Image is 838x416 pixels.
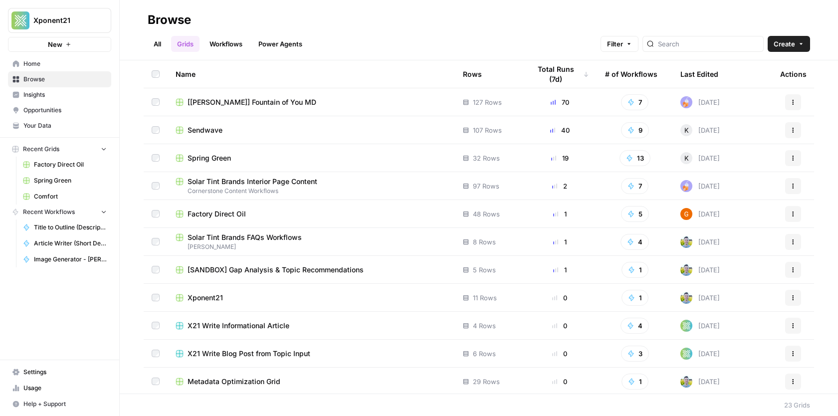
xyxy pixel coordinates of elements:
[680,348,720,360] div: [DATE]
[621,318,649,334] button: 4
[680,236,692,248] img: 7o9iy2kmmc4gt2vlcbjqaas6vz7k
[530,377,589,387] div: 0
[530,209,589,219] div: 1
[176,187,447,196] span: Cornerstone Content Workflows
[680,60,718,88] div: Last Edited
[176,349,447,359] a: X21 Write Blog Post from Topic Input
[23,384,107,393] span: Usage
[680,152,720,164] div: [DATE]
[8,71,111,87] a: Browse
[188,349,310,359] span: X21 Write Blog Post from Topic Input
[680,180,720,192] div: [DATE]
[23,106,107,115] span: Opportunities
[473,321,496,331] span: 4 Rows
[188,209,246,219] span: Factory Direct Oil
[18,157,111,173] a: Factory Direct Oil
[8,102,111,118] a: Opportunities
[34,176,107,185] span: Spring Green
[8,396,111,412] button: Help + Support
[18,189,111,205] a: Comfort
[8,37,111,52] button: New
[680,96,720,108] div: [DATE]
[473,209,500,219] span: 48 Rows
[621,178,648,194] button: 7
[176,265,447,275] a: [SANDBOX] Gap Analysis & Topic Recommendations
[204,36,248,52] a: Workflows
[188,232,302,242] span: Solar Tint Brands FAQs Workflows
[188,377,280,387] span: Metadata Optimization Grid
[176,242,447,251] span: [PERSON_NAME]
[176,209,447,219] a: Factory Direct Oil
[601,36,638,52] button: Filter
[768,36,810,52] button: Create
[680,124,720,136] div: [DATE]
[473,153,500,163] span: 32 Rows
[680,320,692,332] img: i2puuukf6121c411q0l1csbuv6u4
[680,236,720,248] div: [DATE]
[176,125,447,135] a: Sendwave
[8,380,111,396] a: Usage
[176,321,447,331] a: X21 Write Informational Article
[148,36,167,52] a: All
[680,264,692,276] img: 7o9iy2kmmc4gt2vlcbjqaas6vz7k
[252,36,308,52] a: Power Agents
[23,145,59,154] span: Recent Grids
[23,400,107,409] span: Help + Support
[622,290,648,306] button: 1
[188,265,364,275] span: [SANDBOX] Gap Analysis & Topic Recommendations
[784,400,810,410] div: 23 Grids
[8,118,111,134] a: Your Data
[176,177,447,196] a: Solar Tint Brands Interior Page ContentCornerstone Content Workflows
[188,125,222,135] span: Sendwave
[473,181,499,191] span: 97 Rows
[621,206,649,222] button: 5
[473,265,496,275] span: 5 Rows
[680,376,692,388] img: 7o9iy2kmmc4gt2vlcbjqaas6vz7k
[11,11,29,29] img: Xponent21 Logo
[605,60,657,88] div: # of Workflows
[680,264,720,276] div: [DATE]
[188,177,317,187] span: Solar Tint Brands Interior Page Content
[34,160,107,169] span: Factory Direct Oil
[33,15,94,25] span: Xponent21
[622,374,648,390] button: 1
[621,122,649,138] button: 9
[18,251,111,267] a: Image Generator - [PERSON_NAME]
[473,349,496,359] span: 6 Rows
[18,173,111,189] a: Spring Green
[621,346,649,362] button: 3
[176,293,447,303] a: Xponent21
[473,377,500,387] span: 29 Rows
[8,142,111,157] button: Recent Grids
[23,59,107,68] span: Home
[34,223,107,232] span: Title to Outline (Description and Tie-in Test)
[530,293,589,303] div: 0
[23,75,107,84] span: Browse
[620,150,650,166] button: 13
[34,239,107,248] span: Article Writer (Short Description and Tie In Test)
[23,208,75,216] span: Recent Workflows
[176,153,447,163] a: Spring Green
[530,60,589,88] div: Total Runs (7d)
[8,364,111,380] a: Settings
[473,293,497,303] span: 11 Rows
[607,39,623,49] span: Filter
[176,232,447,251] a: Solar Tint Brands FAQs Workflows[PERSON_NAME]
[621,94,648,110] button: 7
[680,376,720,388] div: [DATE]
[34,192,107,201] span: Comfort
[23,121,107,130] span: Your Data
[473,237,496,247] span: 8 Rows
[680,208,692,220] img: pwix5m0vnd4oa9kxcotez4co3y0l
[171,36,200,52] a: Grids
[530,97,589,107] div: 70
[680,292,692,304] img: 7o9iy2kmmc4gt2vlcbjqaas6vz7k
[8,205,111,219] button: Recent Workflows
[34,255,107,264] span: Image Generator - [PERSON_NAME]
[680,348,692,360] img: i2puuukf6121c411q0l1csbuv6u4
[658,39,759,49] input: Search
[530,321,589,331] div: 0
[23,368,107,377] span: Settings
[176,97,447,107] a: [[PERSON_NAME]] Fountain of You MD
[680,292,720,304] div: [DATE]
